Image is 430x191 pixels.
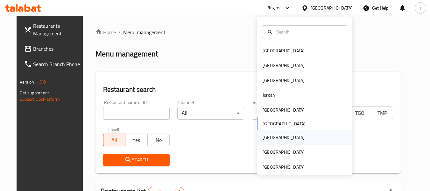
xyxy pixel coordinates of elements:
span: Restaurants Management [33,22,83,37]
span: TGO [351,108,369,118]
span: TMP [374,108,391,118]
a: Home [95,28,116,36]
a: Search Branch Phone [19,56,88,72]
span: All [106,136,123,145]
button: TGO [349,107,371,119]
span: No [150,136,167,145]
div: Jordan [263,92,275,99]
div: [GEOGRAPHIC_DATA] [263,47,305,54]
button: No [147,134,170,146]
button: TMP [371,107,393,119]
button: Yes [125,134,148,146]
div: All [177,107,244,120]
button: All [103,134,126,146]
h2: Menu management [95,49,158,59]
h2: Restaurant search [103,85,393,94]
nav: breadcrumb [95,28,401,36]
div: [GEOGRAPHIC_DATA] [263,149,305,156]
span: Branches [33,45,83,53]
div: Plugins [266,4,280,12]
span: Version: [20,78,35,86]
span: Get support on: [20,89,49,97]
span: Search Branch Phone [33,60,83,68]
label: Upsell [108,127,119,132]
li: / [118,28,121,36]
input: Search [274,28,343,35]
a: Branches [19,41,88,56]
div: [GEOGRAPHIC_DATA] [311,4,353,11]
div: [GEOGRAPHIC_DATA] [263,77,305,84]
button: Search [103,154,170,166]
a: Restaurants Management [19,18,88,41]
span: Yes [128,136,145,145]
span: 1.0.0 [36,78,46,86]
a: Support.OpsPlatform [20,95,60,103]
div: [GEOGRAPHIC_DATA] [263,134,305,141]
span: Search [108,156,165,164]
div: [GEOGRAPHIC_DATA] [263,107,305,114]
div: [GEOGRAPHIC_DATA] [263,164,305,171]
span: Menu management [123,28,166,36]
div: ​ [252,107,319,120]
div: [GEOGRAPHIC_DATA] [263,62,305,69]
input: Search for restaurant name or ID.. [103,107,170,120]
